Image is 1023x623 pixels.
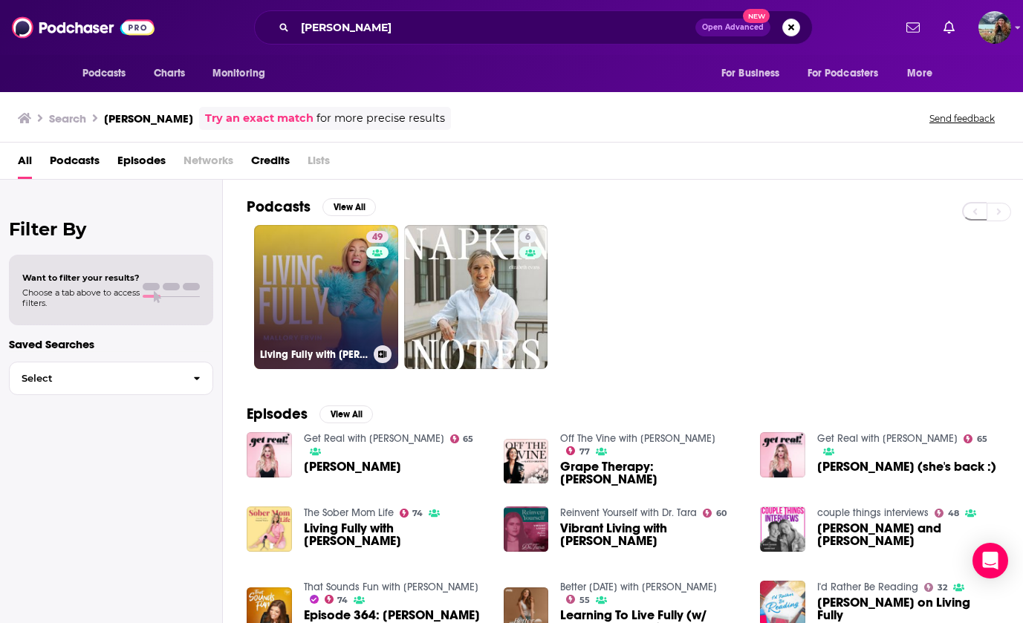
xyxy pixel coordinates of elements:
div: Search podcasts, credits, & more... [254,10,813,45]
span: 55 [579,597,590,604]
a: That Sounds Fun with Annie F. Downs [304,581,478,593]
img: Living Fully with Mallory Ervin [247,506,292,552]
a: 77 [566,446,590,455]
a: 6 [519,231,536,243]
a: 65 [964,434,987,443]
span: 65 [977,436,987,443]
a: 6 [404,225,548,369]
span: Charts [154,63,186,84]
span: Grape Therapy: [PERSON_NAME] [560,460,742,486]
a: Show notifications dropdown [900,15,926,40]
span: Monitoring [212,63,265,84]
span: 48 [948,510,959,517]
a: Charts [144,59,195,88]
button: open menu [798,59,900,88]
a: EpisodesView All [247,405,373,423]
span: Open Advanced [702,24,764,31]
a: Try an exact match [205,110,314,127]
span: For Podcasters [808,63,879,84]
span: Networks [184,149,233,179]
a: Vibrant Living with Mallory Ervin [560,522,742,547]
a: couple things interviews [817,506,929,519]
a: 74 [325,595,348,604]
img: Mallory Ervin and Kyle Dimeola [760,506,805,552]
h2: Podcasts [247,198,311,216]
span: All [18,149,32,179]
a: 65 [450,434,474,443]
a: Podcasts [50,149,100,179]
a: Credits [251,149,290,179]
img: Grape Therapy: Mallory Ervin [504,439,549,484]
span: Lists [308,149,330,179]
a: Mallory Ervin [304,460,401,473]
span: Want to filter your results? [22,273,140,283]
h3: Search [49,111,86,125]
a: 48 [935,509,959,518]
span: 74 [412,510,423,517]
img: Vibrant Living with Mallory Ervin [504,506,549,552]
img: Podchaser - Follow, Share and Rate Podcasts [12,13,155,42]
span: [PERSON_NAME] on Living Fully [817,596,999,622]
button: open menu [897,59,951,88]
a: The Sober Mom Life [304,506,394,519]
button: Open AdvancedNew [695,19,770,36]
span: [PERSON_NAME] and [PERSON_NAME] [817,522,999,547]
button: open menu [202,59,285,88]
a: Living Fully with Mallory Ervin [304,522,486,547]
h3: [PERSON_NAME] [104,111,193,125]
span: 74 [337,597,348,604]
span: 60 [716,510,727,517]
span: Living Fully with [PERSON_NAME] [304,522,486,547]
img: Mallory Ervin [247,432,292,477]
a: Show notifications dropdown [938,15,961,40]
span: 77 [579,449,590,455]
button: Select [9,362,213,395]
input: Search podcasts, credits, & more... [295,16,695,39]
button: open menu [711,59,799,88]
a: 74 [400,509,423,518]
span: For Business [721,63,780,84]
a: Mallory Ervin on Living Fully [817,596,999,622]
a: 49 [366,231,389,243]
span: 49 [372,230,383,245]
a: Reinvent Yourself with Dr. Tara [560,506,697,519]
span: 6 [525,230,530,245]
a: I'd Rather Be Reading [817,581,918,593]
button: Send feedback [925,112,999,125]
div: Open Intercom Messenger [972,543,1008,578]
a: Episodes [117,149,166,179]
p: Saved Searches [9,337,213,351]
button: Show profile menu [978,11,1011,44]
a: Off The Vine with Kaitlyn Bristowe [560,432,715,445]
span: [PERSON_NAME] (she's back :) [817,460,996,473]
a: 60 [703,509,727,518]
span: for more precise results [316,110,445,127]
a: 32 [924,583,947,592]
a: 49Living Fully with [PERSON_NAME] [254,225,398,369]
a: Get Real with Caroline Hobby [304,432,444,445]
a: Mallory Ervin and Kyle Dimeola [817,522,999,547]
span: Choose a tab above to access filters. [22,287,140,308]
span: Podcasts [82,63,126,84]
a: PodcastsView All [247,198,376,216]
span: 65 [463,436,473,443]
a: Grape Therapy: Mallory Ervin [560,460,742,486]
a: Mallory Ervin (she's back :) [817,460,996,473]
span: 32 [938,584,947,591]
span: Logged in as lorimahon [978,11,1011,44]
span: Vibrant Living with [PERSON_NAME] [560,522,742,547]
a: Better Tomorrow with Hannah Brown [560,581,717,593]
a: 55 [566,595,590,604]
img: Mallory Ervin (she's back :) [760,432,805,477]
span: [PERSON_NAME] [304,460,401,473]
